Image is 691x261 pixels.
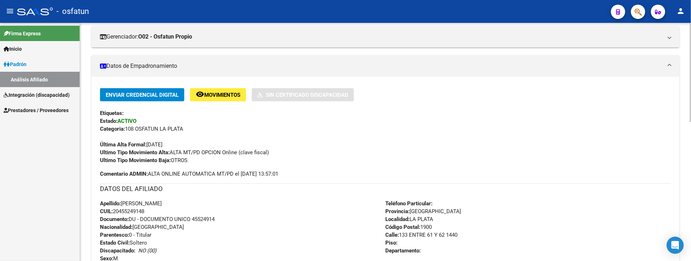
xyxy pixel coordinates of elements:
[190,88,246,101] button: Movimientos
[100,126,125,132] strong: Categoria:
[667,237,684,254] div: Open Intercom Messenger
[100,141,146,148] strong: Última Alta Formal:
[4,30,41,37] span: Firma Express
[100,247,135,254] strong: Discapacitado:
[100,224,184,230] span: [GEOGRAPHIC_DATA]
[100,33,662,41] mat-panel-title: Gerenciador:
[100,110,124,116] strong: Etiquetas:
[100,232,129,238] strong: Parentesco:
[100,240,147,246] span: Soltero
[106,92,179,98] span: Enviar Credencial Digital
[196,90,204,99] mat-icon: remove_red_eye
[100,240,130,246] strong: Estado Civil:
[100,149,170,156] strong: Ultimo Tipo Movimiento Alta:
[6,7,14,15] mat-icon: menu
[100,200,121,207] strong: Apellido:
[100,170,278,178] span: ALTA ONLINE AUTOMATICA MT/PD el [DATE] 13:57:01
[100,216,129,222] strong: Documento:
[117,118,136,124] strong: ACTIVO
[386,232,399,238] strong: Calle:
[100,157,171,164] strong: Ultimo Tipo Movimiento Baja:
[56,4,89,19] span: - osfatun
[386,247,421,254] strong: Departamento:
[386,216,410,222] strong: Localidad:
[100,184,671,194] h3: DATOS DEL AFILIADO
[386,240,398,246] strong: Piso:
[4,91,70,99] span: Integración (discapacidad)
[677,7,685,15] mat-icon: person
[100,118,117,124] strong: Estado:
[386,232,458,238] span: 133 ENTRE 61 Y 62 1440
[100,149,269,156] span: ALTA MT/PD OPCION Online (clave fiscal)
[386,200,433,207] strong: Teléfono Particular:
[252,88,354,101] button: Sin Certificado Discapacidad
[386,224,421,230] strong: Código Postal:
[100,208,113,215] strong: CUIL:
[100,171,148,177] strong: Comentario ADMIN:
[4,106,69,114] span: Prestadores / Proveedores
[386,208,461,215] span: [GEOGRAPHIC_DATA]
[100,62,662,70] mat-panel-title: Datos de Empadronamiento
[266,92,348,98] span: Sin Certificado Discapacidad
[138,33,192,41] strong: O02 - Osfatun Propio
[4,45,22,53] span: Inicio
[91,55,680,77] mat-expansion-panel-header: Datos de Empadronamiento
[204,92,240,98] span: Movimientos
[386,216,434,222] span: LA PLATA
[100,141,162,148] span: [DATE]
[386,208,410,215] strong: Provincia:
[91,26,680,47] mat-expansion-panel-header: Gerenciador:O02 - Osfatun Propio
[100,208,144,215] span: 20455249148
[100,125,671,133] div: 108 OSFATUN LA PLATA
[100,232,151,238] span: 0 - Titular
[100,157,187,164] span: OTROS
[100,216,215,222] span: DU - DOCUMENTO UNICO 45524914
[100,224,132,230] strong: Nacionalidad:
[138,247,156,254] i: NO (00)
[100,88,184,101] button: Enviar Credencial Digital
[4,60,26,68] span: Padrón
[386,224,432,230] span: 1900
[100,200,162,207] span: [PERSON_NAME]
